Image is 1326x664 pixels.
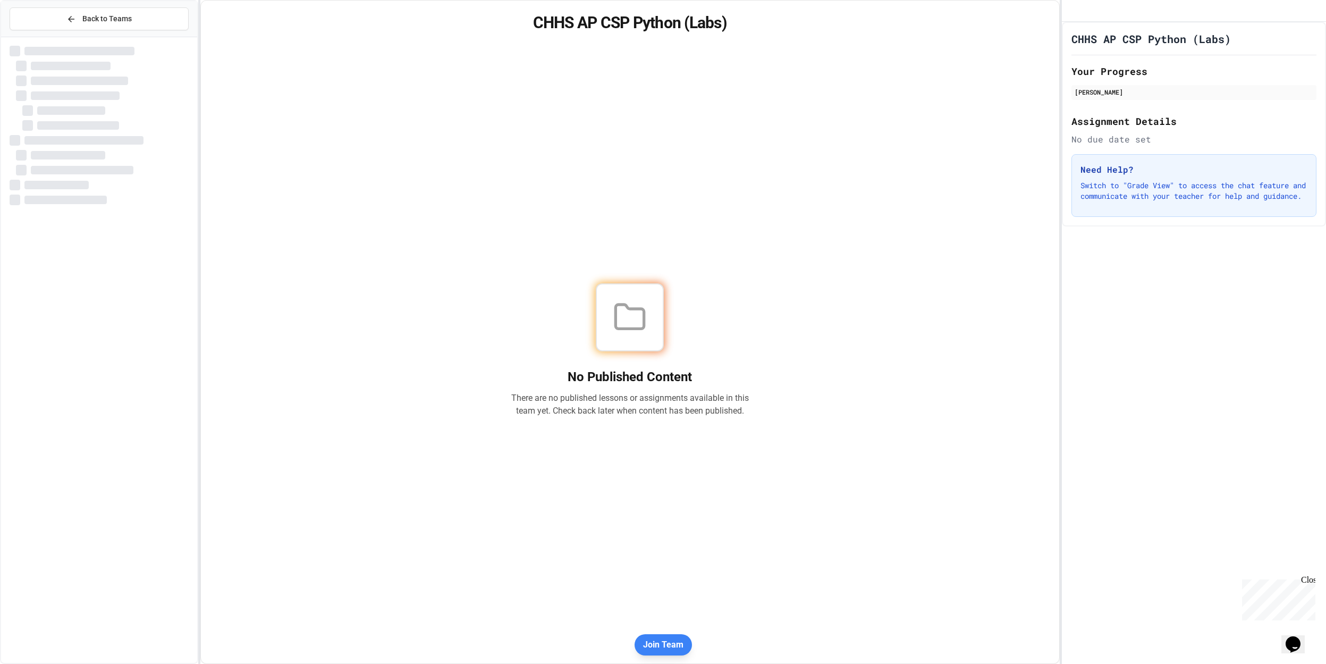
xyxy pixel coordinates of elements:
[1071,133,1316,146] div: No due date set
[1281,621,1315,653] iframe: chat widget
[1080,180,1307,201] p: Switch to "Grade View" to access the chat feature and communicate with your teacher for help and ...
[1071,64,1316,79] h2: Your Progress
[82,13,132,24] span: Back to Teams
[1080,163,1307,176] h3: Need Help?
[1071,114,1316,129] h2: Assignment Details
[10,7,189,30] button: Back to Teams
[1238,575,1315,620] iframe: chat widget
[1075,87,1313,97] div: [PERSON_NAME]
[4,4,73,68] div: Chat with us now!Close
[511,368,749,385] h2: No Published Content
[214,13,1046,32] h1: CHHS AP CSP Python (Labs)
[1071,31,1231,46] h1: CHHS AP CSP Python (Labs)
[511,392,749,417] p: There are no published lessons or assignments available in this team yet. Check back later when c...
[635,634,692,655] button: Join Team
